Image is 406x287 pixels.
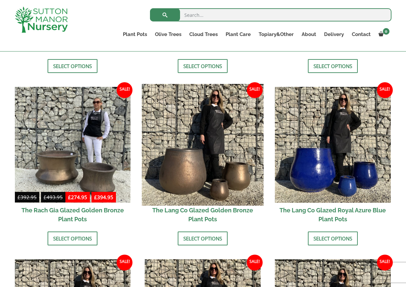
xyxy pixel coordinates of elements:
[255,30,298,39] a: Topiary&Other
[275,203,391,227] h2: The Lang Co Glazed Royal Azure Blue Plant Pots
[142,84,264,205] img: The Lang Co Glazed Golden Bronze Plant Pots
[145,87,261,227] a: Sale! The Lang Co Glazed Golden Bronze Plant Pots
[377,82,393,98] span: Sale!
[178,232,228,245] a: Select options for “The Lang Co Glazed Golden Bronze Plant Pots”
[65,193,116,203] ins: -
[247,255,263,270] span: Sale!
[275,87,391,227] a: Sale! The Lang Co Glazed Royal Azure Blue Plant Pots
[383,28,389,35] span: 0
[15,7,68,33] img: logo
[145,203,261,227] h2: The Lang Co Glazed Golden Bronze Plant Pots
[68,194,87,200] bdi: 274.95
[15,87,131,227] a: Sale! £392.95-£493.95 £274.95-£394.95 The Rach Gia Glazed Golden Bronze Plant Pots
[375,30,391,39] a: 0
[15,193,65,203] del: -
[151,30,185,39] a: Olive Trees
[247,82,263,98] span: Sale!
[308,232,358,245] a: Select options for “The Lang Co Glazed Royal Azure Blue Plant Pots”
[48,59,97,73] a: Select options for “The Phu Yen Glazed Golden Bronze Plant Pots”
[15,87,131,203] img: The Rach Gia Glazed Golden Bronze Plant Pots
[15,203,131,227] h2: The Rach Gia Glazed Golden Bronze Plant Pots
[94,194,113,200] bdi: 394.95
[44,194,47,200] span: £
[68,194,71,200] span: £
[377,255,393,270] span: Sale!
[150,8,391,21] input: Search...
[18,194,20,200] span: £
[48,232,97,245] a: Select options for “The Rach Gia Glazed Golden Bronze Plant Pots”
[298,30,320,39] a: About
[18,194,37,200] bdi: 392.95
[94,194,97,200] span: £
[308,59,358,73] a: Select options for “The Rach Gia Glazed Shades Of Grey Plant Pots”
[222,30,255,39] a: Plant Care
[44,194,63,200] bdi: 493.95
[320,30,348,39] a: Delivery
[117,82,132,98] span: Sale!
[119,30,151,39] a: Plant Pots
[117,255,132,270] span: Sale!
[185,30,222,39] a: Cloud Trees
[275,87,391,203] img: The Lang Co Glazed Royal Azure Blue Plant Pots
[348,30,375,39] a: Contact
[178,59,228,73] a: Select options for “The Rach Gia Glazed Royal Azure Blue Plant Pots”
